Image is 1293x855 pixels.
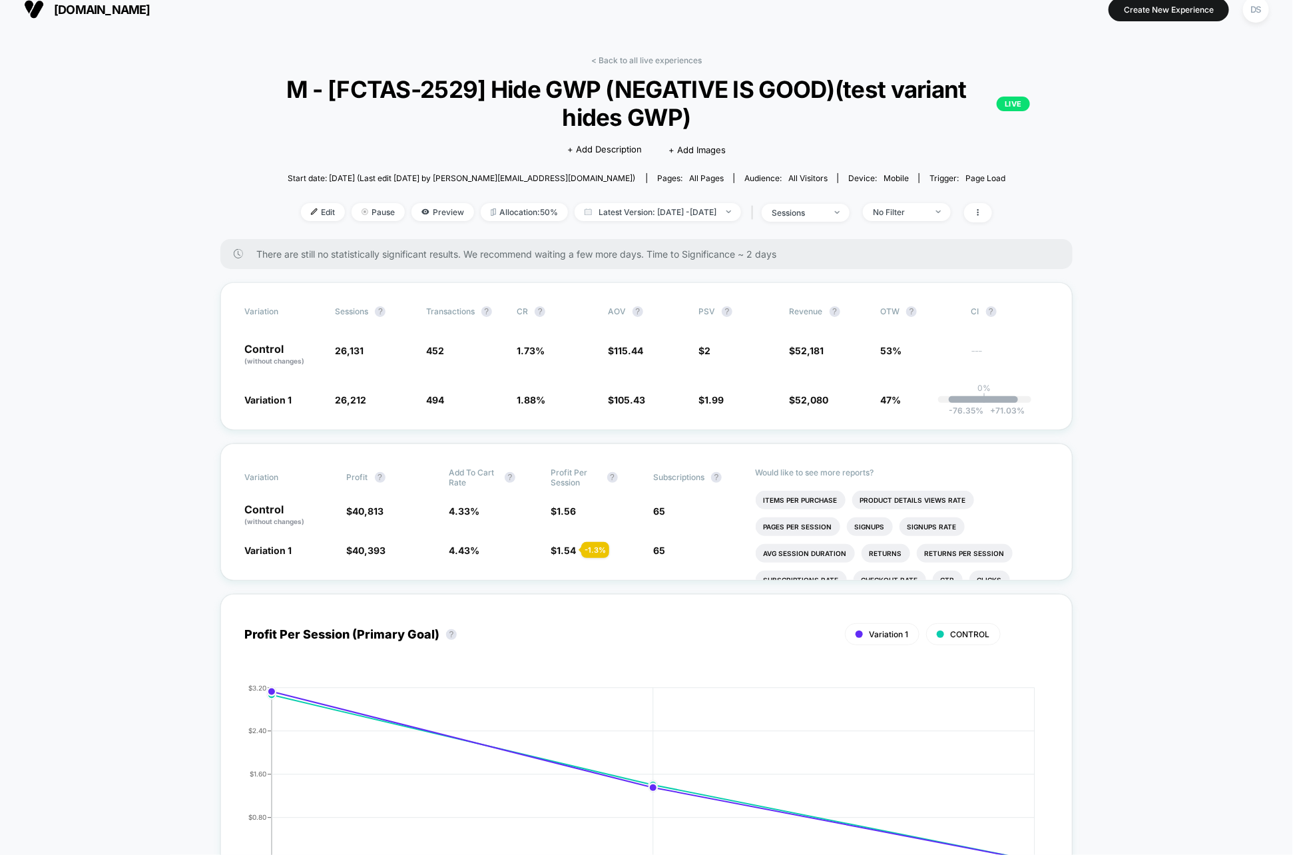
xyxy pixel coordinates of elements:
span: PSV [698,306,715,316]
img: end [726,210,731,213]
span: 1.73 % [517,345,545,356]
span: + Add Description [567,143,642,156]
span: 40,813 [353,505,384,517]
li: Returns Per Session [917,544,1013,563]
span: $ [790,394,829,406]
span: Device: [838,173,919,183]
span: 105.43 [614,394,645,406]
span: 26,212 [335,394,366,406]
span: Variation 1 [244,545,292,556]
img: edit [311,208,318,215]
p: LIVE [997,97,1030,111]
span: $ [347,505,384,517]
p: Control [244,504,334,527]
span: Start date: [DATE] (Last edit [DATE] by [PERSON_NAME][EMAIL_ADDRESS][DOMAIN_NAME]) [288,173,635,183]
p: 0% [978,383,991,393]
span: $ [608,345,643,356]
li: Clicks [969,571,1010,589]
span: Edit [301,203,345,221]
span: (without changes) [244,357,304,365]
li: Product Details Views Rate [852,491,974,509]
span: (without changes) [244,517,304,525]
span: CONTROL [951,629,990,639]
span: 71.03 % [983,406,1025,416]
li: Signups Rate [900,517,965,536]
span: 115.44 [614,345,643,356]
span: 4.33 % [449,505,479,517]
button: ? [481,306,492,317]
div: No Filter [873,207,926,217]
li: Subscriptions Rate [756,571,847,589]
span: Profit [347,472,368,482]
img: rebalance [491,208,496,216]
span: There are still no statistically significant results. We recommend waiting a few more days . Time... [256,248,1046,260]
button: ? [535,306,545,317]
span: $ [790,345,824,356]
span: $ [551,545,577,556]
div: Pages: [657,173,724,183]
button: ? [986,306,997,317]
span: mobile [884,173,909,183]
span: AOV [608,306,626,316]
span: 452 [426,345,444,356]
span: Allocation: 50% [481,203,568,221]
tspan: $3.20 [248,684,266,692]
button: ? [906,306,917,317]
li: Avg Session Duration [756,544,855,563]
li: Checkout Rate [854,571,926,589]
span: 52,080 [796,394,829,406]
div: - 1.3 % [581,542,609,558]
button: ? [722,306,732,317]
span: Transactions [426,306,475,316]
span: 26,131 [335,345,364,356]
span: [DOMAIN_NAME] [54,3,150,17]
span: --- [971,347,1049,366]
span: 1.54 [557,545,577,556]
button: ? [375,472,386,483]
span: 2 [704,345,710,356]
span: -76.35 % [949,406,983,416]
span: Preview [411,203,474,221]
span: + Add Images [668,144,726,155]
tspan: $0.80 [248,813,266,821]
span: Variation 1 [870,629,909,639]
span: Add To Cart Rate [449,467,498,487]
span: 47% [880,394,901,406]
img: end [936,210,941,213]
button: ? [607,472,618,483]
img: calendar [585,208,592,215]
div: Trigger: [929,173,1005,183]
span: 52,181 [796,345,824,356]
div: sessions [772,208,825,218]
span: All Visitors [788,173,828,183]
button: ? [505,472,515,483]
span: CI [971,306,1045,317]
span: $ [608,394,645,406]
span: 494 [426,394,444,406]
li: Signups [847,517,893,536]
p: Would like to see more reports? [756,467,1049,477]
span: Revenue [790,306,823,316]
button: ? [633,306,643,317]
span: Subscriptions [653,472,704,482]
span: OTW [880,306,953,317]
span: 1.88 % [517,394,545,406]
span: 65 [653,545,665,556]
p: Control [244,344,322,366]
li: Returns [862,544,910,563]
a: < Back to all live experiences [591,55,702,65]
span: $ [347,545,386,556]
span: Variation 1 [244,394,292,406]
span: Pause [352,203,405,221]
button: ? [830,306,840,317]
button: ? [446,629,457,640]
span: $ [551,505,577,517]
span: all pages [689,173,724,183]
li: Pages Per Session [756,517,840,536]
img: end [362,208,368,215]
span: Variation [244,467,318,487]
span: 1.99 [704,394,724,406]
span: $ [698,345,710,356]
span: Profit Per Session [551,467,601,487]
span: 65 [653,505,665,517]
